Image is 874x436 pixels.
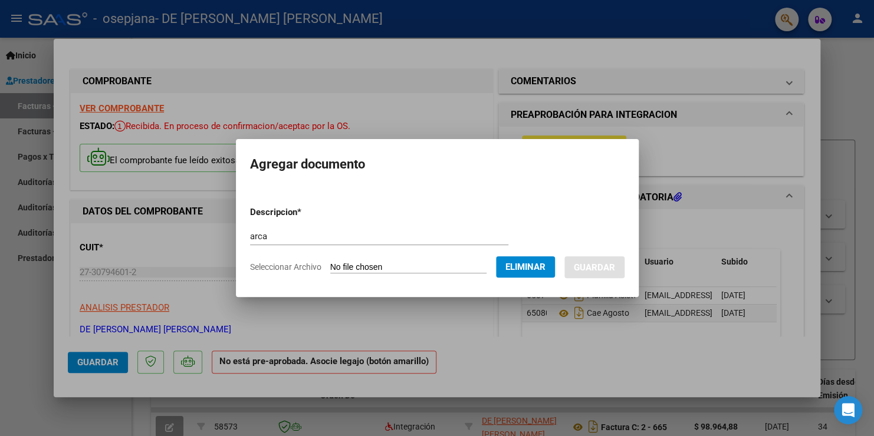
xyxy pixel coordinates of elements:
[574,262,615,273] span: Guardar
[564,256,625,278] button: Guardar
[834,396,862,424] div: Open Intercom Messenger
[250,153,625,176] h2: Agregar documento
[505,262,546,272] span: Eliminar
[496,256,555,278] button: Eliminar
[250,206,363,219] p: Descripcion
[250,262,321,272] span: Seleccionar Archivo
